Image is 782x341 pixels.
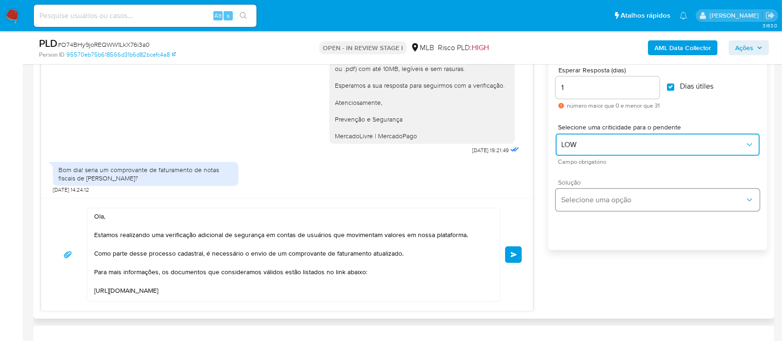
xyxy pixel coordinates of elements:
button: AML Data Collector [648,40,718,55]
b: PLD [39,36,58,51]
button: Selecione uma opção [556,189,760,211]
span: common.send [511,252,517,257]
a: Notificações [679,12,687,19]
span: Selecione uma criticidade para o pendente [558,124,762,130]
span: Risco PLD: [438,43,489,53]
button: common.send [505,246,522,263]
span: Atalhos rápidos [621,11,670,20]
textarea: Ola, Estamos realizando uma verificação adicional de segurança em contas de usuários que moviment... [94,208,488,301]
span: [DATE] 14:24:12 [53,186,89,193]
input: Pesquise usuários ou casos... [34,10,256,22]
span: Selecione uma opção [561,195,745,205]
span: Ações [735,40,753,55]
span: Dias útiles [680,82,713,91]
span: LOW [561,140,745,149]
button: search-icon [234,9,253,22]
span: Campo obrigatório [558,160,762,164]
span: número maior que 0 e menor que 31 [567,103,660,109]
span: Alt [214,11,222,20]
span: Esperar Resposta (dias) [558,67,662,74]
span: # O74BHy9joREQWW1LkX76i3a0 [58,40,150,49]
a: Sair [765,11,775,20]
span: 3.163.0 [763,22,777,29]
b: AML Data Collector [654,40,711,55]
div: MLB [410,43,434,53]
span: Solução [558,179,762,186]
span: s [227,11,230,20]
input: Dias útiles [667,84,674,91]
p: OPEN - IN REVIEW STAGE I [319,41,407,54]
input: days_to_wait [556,82,660,94]
p: carlos.guerra@mercadopago.com.br [710,11,762,20]
span: HIGH [472,42,489,53]
div: Bom dia! seria um comprovante de faturamento de notas fiscais de [PERSON_NAME]? [58,166,233,182]
button: Ações [729,40,769,55]
button: LOW [556,134,760,156]
span: [DATE] 19:21:49 [472,147,509,154]
b: Person ID [39,51,64,59]
a: 95570eb75b618566d31b6d82bcefc4a8 [66,51,176,59]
